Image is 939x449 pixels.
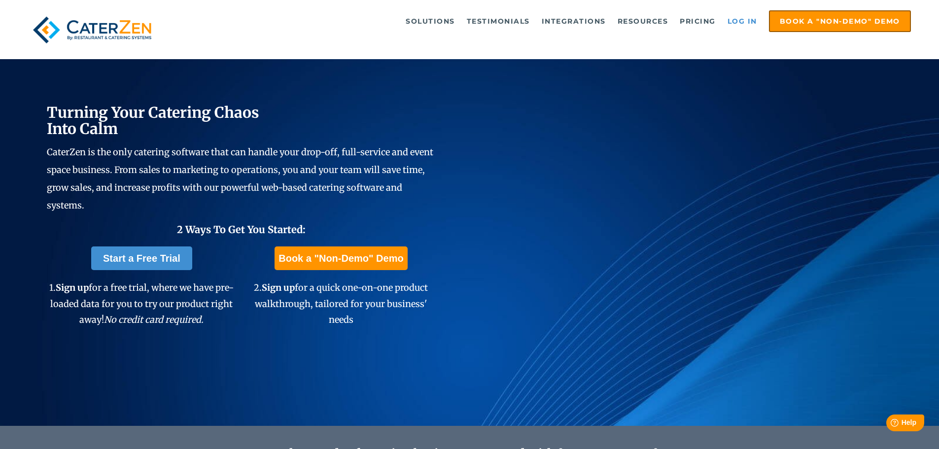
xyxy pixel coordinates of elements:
[177,223,306,236] span: 2 Ways To Get You Started:
[769,10,911,32] a: Book a "Non-Demo" Demo
[47,146,433,211] span: CaterZen is the only catering software that can handle your drop-off, full-service and event spac...
[262,282,295,293] span: Sign up
[613,11,673,31] a: Resources
[49,282,234,325] span: 1. for a free trial, where we have pre-loaded data for you to try our product right away!
[91,246,192,270] a: Start a Free Trial
[104,314,204,325] em: No credit card required.
[851,411,928,438] iframe: Help widget launcher
[179,10,911,32] div: Navigation Menu
[28,10,156,49] img: caterzen
[401,11,460,31] a: Solutions
[254,282,428,325] span: 2. for a quick one-on-one product walkthrough, tailored for your business' needs
[47,103,259,138] span: Turning Your Catering Chaos Into Calm
[56,282,89,293] span: Sign up
[537,11,611,31] a: Integrations
[462,11,535,31] a: Testimonials
[723,11,762,31] a: Log in
[275,246,407,270] a: Book a "Non-Demo" Demo
[675,11,721,31] a: Pricing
